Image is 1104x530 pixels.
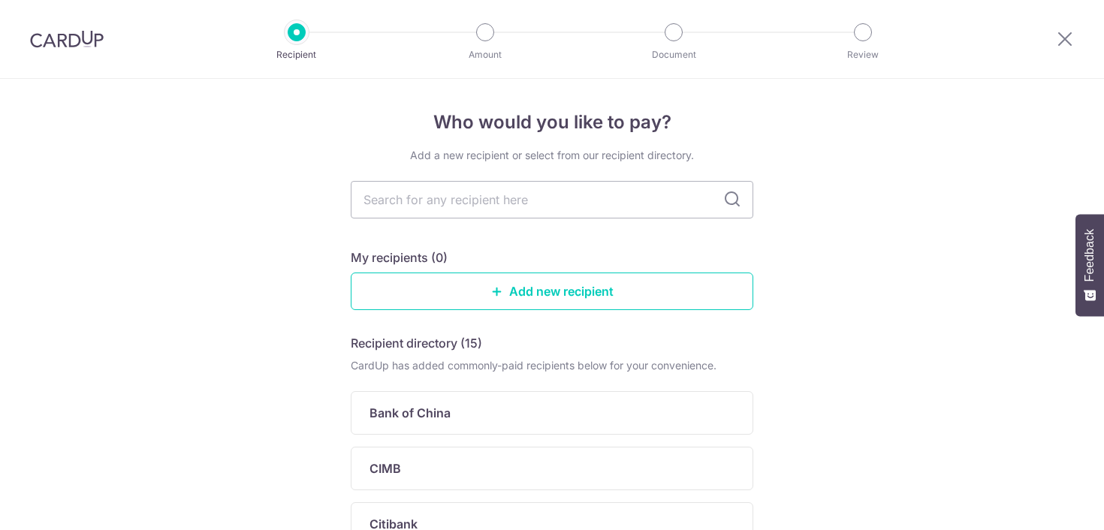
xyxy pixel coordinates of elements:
[351,273,753,310] a: Add new recipient
[1075,214,1104,316] button: Feedback - Show survey
[430,47,541,62] p: Amount
[351,181,753,218] input: Search for any recipient here
[351,334,482,352] h5: Recipient directory (15)
[370,404,451,422] p: Bank of China
[1007,485,1089,522] iframe: Opens a widget where you can find more information
[351,148,753,163] div: Add a new recipient or select from our recipient directory.
[30,30,104,48] img: CardUp
[351,248,448,267] h5: My recipients (0)
[807,47,918,62] p: Review
[241,47,352,62] p: Recipient
[618,47,729,62] p: Document
[1083,229,1096,282] span: Feedback
[351,358,753,373] div: CardUp has added commonly-paid recipients below for your convenience.
[370,459,401,477] p: CIMB
[351,109,753,136] h4: Who would you like to pay?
